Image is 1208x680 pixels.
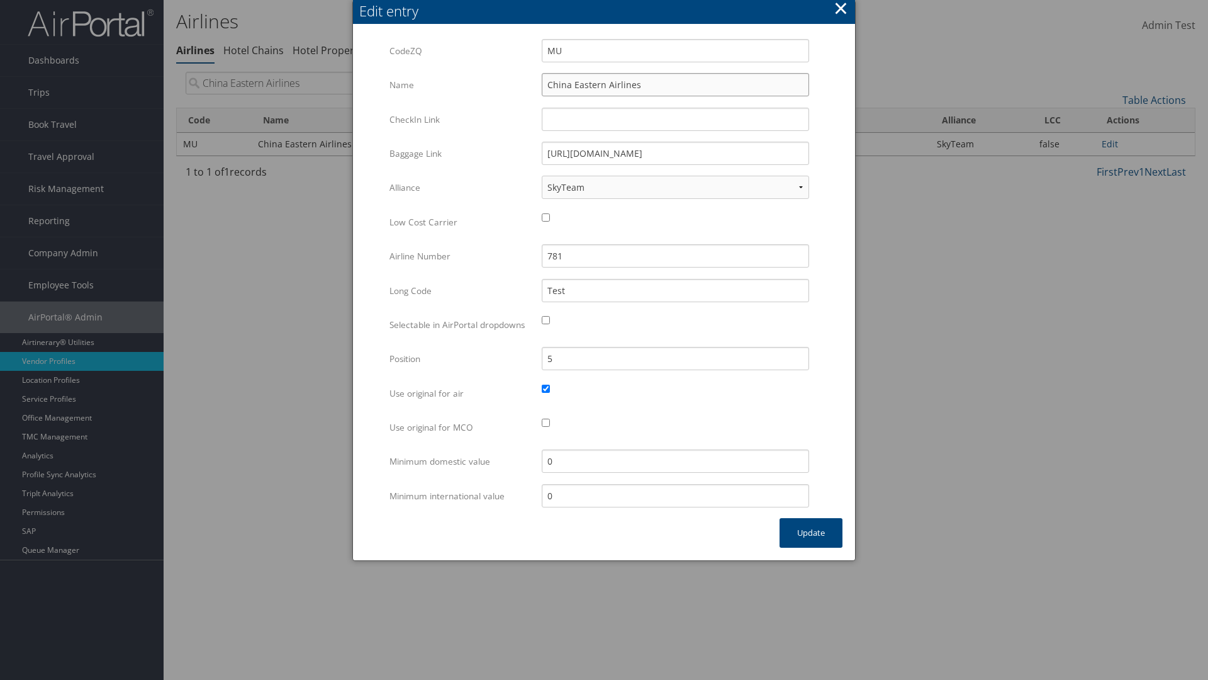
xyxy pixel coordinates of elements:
label: Low Cost Carrier [389,210,532,234]
label: Long Code [389,279,532,303]
label: Airline Number [389,244,532,268]
label: Baggage Link [389,142,532,166]
button: Update [780,518,842,548]
label: CodeZQ [389,39,532,63]
div: Edit entry [359,1,855,21]
label: Minimum international value [389,484,532,508]
label: Minimum domestic value [389,450,532,473]
label: Selectable in AirPortal dropdowns [389,313,532,337]
label: Use original for MCO [389,416,532,439]
label: Use original for air [389,382,532,405]
label: Alliance [389,176,532,200]
label: CheckIn Link [389,108,532,132]
label: Position [389,347,532,371]
label: Name [389,73,532,97]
